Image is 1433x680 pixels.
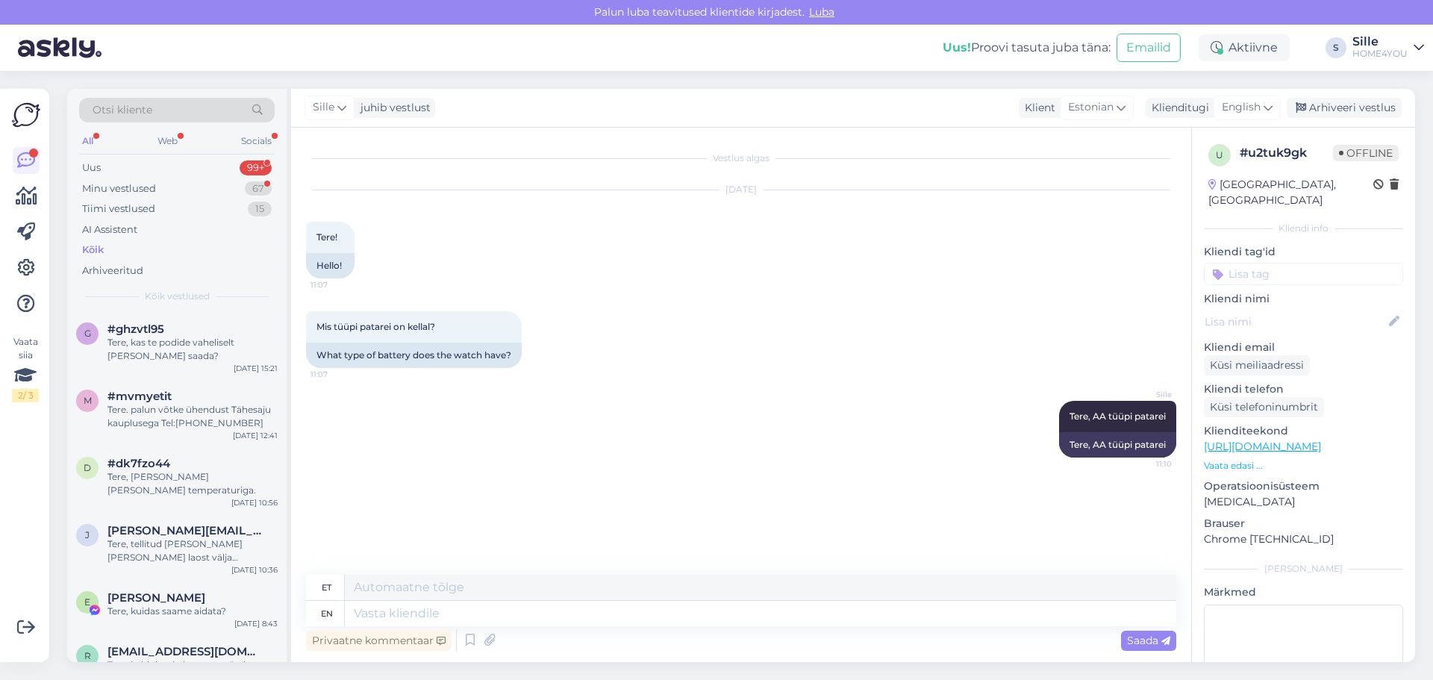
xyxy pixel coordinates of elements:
[1204,459,1403,472] p: Vaata edasi ...
[316,231,337,243] span: Tere!
[84,395,92,406] span: m
[107,457,170,470] span: #dk7fzo44
[107,645,263,658] span: raudsepp35@gmail.com
[310,369,366,380] span: 11:07
[1019,100,1055,116] div: Klient
[107,322,164,336] span: #ghzvtl95
[107,524,263,537] span: julia.hor93@gmail.com
[245,181,272,196] div: 67
[1127,634,1170,647] span: Saada
[1287,98,1402,118] div: Arhiveeri vestlus
[1204,222,1403,235] div: Kliendi info
[107,403,278,430] div: Tere. palun võtke ühendust Tähesaju kauplusega Tel:[PHONE_NUMBER]
[231,497,278,508] div: [DATE] 10:56
[12,335,39,402] div: Vaata siia
[1116,458,1172,470] span: 11:10
[322,575,331,600] div: et
[1326,37,1346,58] div: S
[248,202,272,216] div: 15
[1204,423,1403,439] p: Klienditeekond
[12,389,39,402] div: 2 / 3
[1204,263,1403,285] input: Lisa tag
[1204,531,1403,547] p: Chrome [TECHNICAL_ID]
[1204,291,1403,307] p: Kliendi nimi
[233,430,278,441] div: [DATE] 12:41
[1205,314,1386,330] input: Lisa nimi
[1068,99,1114,116] span: Estonian
[1333,145,1399,161] span: Offline
[84,328,91,339] span: g
[238,131,275,151] div: Socials
[1204,494,1403,510] p: [MEDICAL_DATA]
[154,131,181,151] div: Web
[1204,516,1403,531] p: Brauser
[1204,440,1321,453] a: [URL][DOMAIN_NAME]
[1204,381,1403,397] p: Kliendi telefon
[107,591,205,605] span: Elvira Grudeva
[1352,36,1408,48] div: Sille
[82,243,104,258] div: Kõik
[1146,100,1209,116] div: Klienditugi
[79,131,96,151] div: All
[1204,478,1403,494] p: Operatsioonisüsteem
[1116,389,1172,400] span: Sille
[1117,34,1181,62] button: Emailid
[306,253,355,278] div: Hello!
[107,605,278,618] div: Tere, kuidas saame aidata?
[1352,48,1408,60] div: HOME4YOU
[82,263,143,278] div: Arhiveeritud
[1222,99,1261,116] span: English
[1204,244,1403,260] p: Kliendi tag'id
[1352,36,1424,60] a: SilleHOME4YOU
[943,40,971,54] b: Uus!
[310,279,366,290] span: 11:07
[84,596,90,608] span: E
[306,631,452,651] div: Privaatne kommentaar
[1199,34,1290,61] div: Aktiivne
[1070,411,1166,422] span: Tere, AA tüüpi patarei
[1204,340,1403,355] p: Kliendi email
[107,336,278,363] div: Tere, kas te podide vaheliselt [PERSON_NAME] saada?
[82,202,155,216] div: Tiimi vestlused
[231,564,278,575] div: [DATE] 10:36
[12,101,40,129] img: Askly Logo
[82,160,101,175] div: Uus
[313,99,334,116] span: Sille
[805,5,839,19] span: Luba
[82,181,156,196] div: Minu vestlused
[1240,144,1333,162] div: # u2tuk9gk
[84,462,91,473] span: d
[1204,355,1310,375] div: Küsi meiliaadressi
[1204,584,1403,600] p: Märkmed
[107,390,172,403] span: #mvmyetit
[84,650,91,661] span: r
[93,102,152,118] span: Otsi kliente
[321,601,333,626] div: en
[234,618,278,629] div: [DATE] 8:43
[306,343,522,368] div: What type of battery does the watch have?
[943,39,1111,57] div: Proovi tasuta juba täna:
[145,290,210,303] span: Kõik vestlused
[355,100,431,116] div: juhib vestlust
[107,537,278,564] div: Tere, tellitud [PERSON_NAME] [PERSON_NAME] laost välja [PERSON_NAME] jõuab lähipäevil, [PERSON_NA...
[316,321,435,332] span: Mis tüüpi patarei on kellal?
[82,222,137,237] div: AI Assistent
[1204,562,1403,575] div: [PERSON_NAME]
[107,470,278,497] div: Tere, [PERSON_NAME] [PERSON_NAME] temperaturiga.
[240,160,272,175] div: 99+
[1059,432,1176,458] div: Tere, AA tüüpi patarei
[1204,397,1324,417] div: Küsi telefoninumbrit
[1208,177,1373,208] div: [GEOGRAPHIC_DATA], [GEOGRAPHIC_DATA]
[1216,149,1223,160] span: u
[306,183,1176,196] div: [DATE]
[306,152,1176,165] div: Vestlus algas
[85,529,90,540] span: j
[234,363,278,374] div: [DATE] 15:21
